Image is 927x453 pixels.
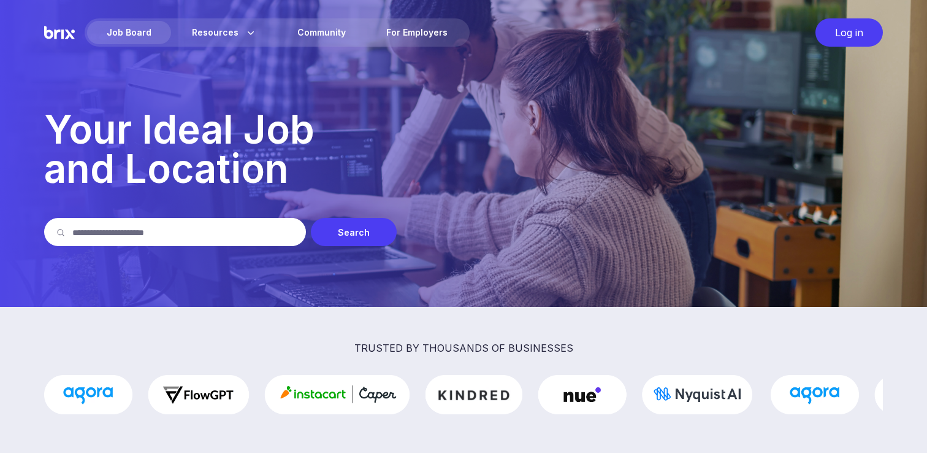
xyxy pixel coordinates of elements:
p: Your Ideal Job and Location [44,110,883,188]
a: For Employers [367,21,467,44]
img: Brix Logo [44,18,75,47]
div: Job Board [87,21,171,44]
a: Community [278,21,365,44]
a: Log in [809,18,883,47]
div: Log in [815,18,883,47]
div: Resources [172,21,277,44]
div: Search [311,218,397,246]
